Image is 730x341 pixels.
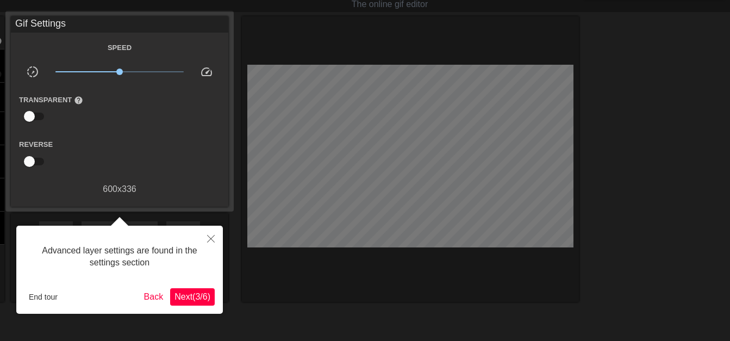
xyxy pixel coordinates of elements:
[24,289,62,305] button: End tour
[174,292,210,301] span: Next ( 3 / 6 )
[170,288,215,306] button: Next
[140,288,168,306] button: Back
[199,226,223,251] button: Close
[24,234,215,280] div: Advanced layer settings are found in the settings section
